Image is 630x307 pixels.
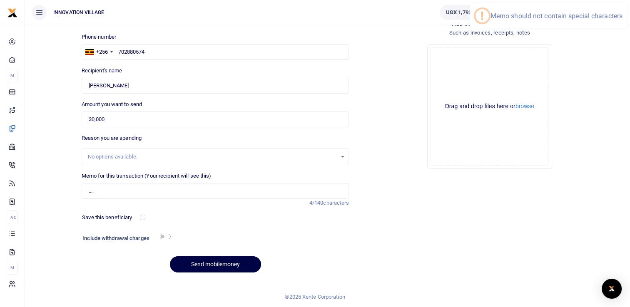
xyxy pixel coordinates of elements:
[82,111,349,127] input: UGX
[82,100,142,109] label: Amount you want to send
[515,103,534,109] button: browse
[309,200,324,206] span: 4/140
[82,33,116,41] label: Phone number
[431,102,548,110] div: Drag and drop files here or
[82,172,212,180] label: Memo for this transaction (Your recipient will see this)
[82,45,115,59] div: Uganda: +256
[7,8,17,18] img: logo-small
[170,256,261,272] button: Send mobilemoney
[88,153,337,161] div: No options available.
[82,44,349,60] input: Enter phone number
[7,69,18,82] li: M
[50,9,107,16] span: INNOVATION VILLAGE
[440,5,488,20] a: UGX 1,793,681
[82,235,167,242] h6: Include withdrawal charges
[427,44,552,169] div: File Uploader
[436,5,491,20] li: Wallet ballance
[446,8,481,17] span: UGX 1,793,681
[7,261,18,275] li: M
[491,12,623,20] div: Memo should not contain special characters
[7,9,17,15] a: logo-small logo-large logo-large
[82,67,122,75] label: Recipient's name
[82,183,349,199] input: Enter extra information
[602,279,622,299] div: Open Intercom Messenger
[82,78,349,94] input: Loading name...
[481,9,484,22] div: !
[82,213,132,222] label: Save this beneficiary
[82,134,142,142] label: Reason you are spending
[7,210,18,224] li: Ac
[96,48,108,56] div: +256
[356,28,623,37] h4: Such as invoices, receipts, notes
[323,200,349,206] span: characters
